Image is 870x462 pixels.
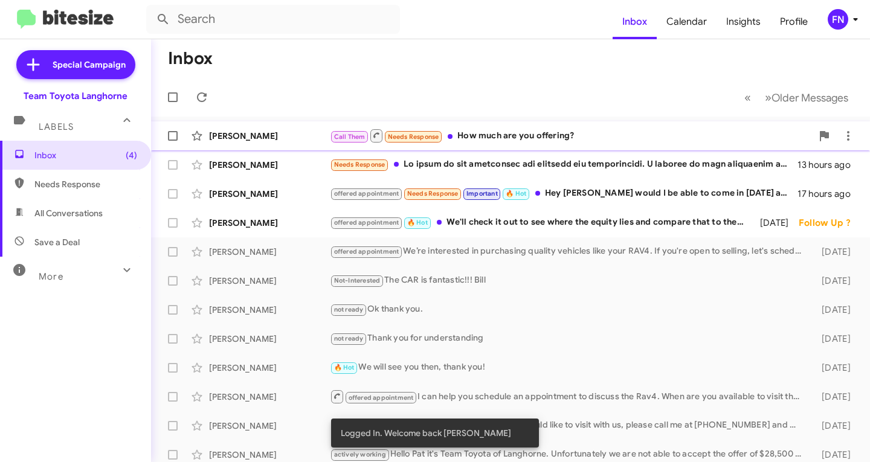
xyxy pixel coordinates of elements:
div: Team Toyota Langhorne [24,90,127,102]
div: I can help you schedule an appointment to discuss the Rav4. When are you available to visit the d... [330,389,808,404]
div: [PERSON_NAME] [209,449,330,461]
span: « [744,90,751,105]
input: Search [146,5,400,34]
div: [PERSON_NAME] [209,275,330,287]
div: Hey [PERSON_NAME] would I be able to come in [DATE] and put a deposit in on the GR 86? [330,187,797,201]
span: Labels [39,121,74,132]
span: Not-Interested [334,277,381,284]
span: offered appointment [334,190,399,197]
div: Follow Up ? [799,217,860,229]
span: offered appointment [349,394,414,402]
span: More [39,271,63,282]
span: Needs Response [407,190,459,197]
div: 13 hours ago [797,159,860,171]
div: [PERSON_NAME] [209,217,330,229]
div: [PERSON_NAME] [209,159,330,171]
span: offered appointment [334,248,399,255]
span: offered appointment [334,219,399,226]
div: Lo ipsum do sit ametconsec adi elitsedd eiu temporincidi. U laboree do magn aliquaenim ad mini ve... [330,158,797,172]
div: FN [828,9,848,30]
span: Inbox [34,149,137,161]
button: Next [758,85,855,110]
div: [PERSON_NAME] [209,304,330,316]
div: [DATE] [808,362,860,374]
nav: Page navigation example [738,85,855,110]
a: Special Campaign [16,50,135,79]
div: [DATE] [808,304,860,316]
div: Thank you for understanding [330,332,808,345]
h1: Inbox [168,49,213,68]
div: We'll check it out to see where the equity lies and compare that to the loan amount. Unfortunatel... [330,216,751,229]
span: Needs Response [388,133,439,141]
span: 🔥 Hot [407,219,428,226]
button: Previous [737,85,758,110]
div: [DATE] [808,246,860,258]
div: [PERSON_NAME] [209,188,330,200]
span: (4) [126,149,137,161]
a: Insights [717,4,770,39]
button: FN [817,9,857,30]
div: Thank you for calling in! If you would like to visit with us, please call me at [PHONE_NUMBER] an... [330,419,808,432]
a: Inbox [613,4,657,39]
div: [DATE] [808,333,860,345]
div: Ok thank you. [330,303,808,316]
span: 🔥 Hot [506,190,526,197]
div: [DATE] [808,391,860,403]
div: Hello Pat it's Team Toyota of Langhorne. Unfortunately we are not able to accept the offer of $28... [330,448,808,461]
div: [PERSON_NAME] [209,362,330,374]
div: We’re interested in purchasing quality vehicles like your RAV4. If you're open to selling, let's ... [330,245,808,258]
div: [PERSON_NAME] [209,246,330,258]
a: Profile [770,4,817,39]
div: We will see you then, thank you! [330,361,808,374]
span: Special Campaign [53,59,126,71]
span: Important [466,190,498,197]
span: not ready [334,306,364,313]
span: » [765,90,772,105]
div: The CAR is fantastic!!! Bill [330,274,808,287]
div: [PERSON_NAME] [209,391,330,403]
div: [PERSON_NAME] [209,420,330,432]
div: [PERSON_NAME] [209,130,330,142]
span: Call Them [334,133,366,141]
span: Save a Deal [34,236,80,248]
span: Needs Response [334,161,385,168]
div: [DATE] [751,217,798,229]
span: All Conversations [34,207,103,219]
span: not ready [334,335,364,342]
span: Needs Response [34,178,137,190]
div: [DATE] [808,449,860,461]
div: 17 hours ago [797,188,860,200]
div: How much are you offering? [330,128,812,143]
span: 🔥 Hot [334,364,355,371]
div: [DATE] [808,275,860,287]
span: Older Messages [772,91,848,104]
a: Calendar [657,4,717,39]
span: Logged In. Welcome back [PERSON_NAME] [341,427,511,439]
div: [DATE] [808,420,860,432]
div: [PERSON_NAME] [209,333,330,345]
